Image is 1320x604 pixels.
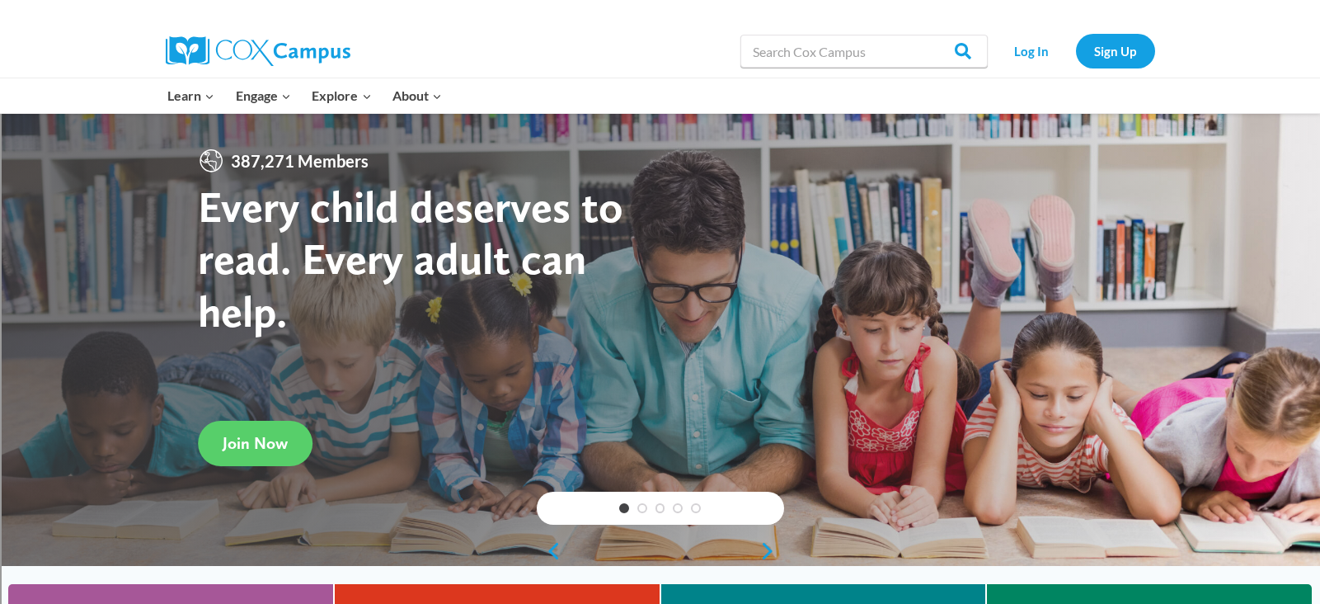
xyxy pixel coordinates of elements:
[166,36,350,66] img: Cox Campus
[312,85,371,106] span: Explore
[996,34,1155,68] nav: Secondary Navigation
[1076,34,1155,68] a: Sign Up
[236,85,291,106] span: Engage
[167,85,214,106] span: Learn
[392,85,442,106] span: About
[996,34,1068,68] a: Log In
[740,35,988,68] input: Search Cox Campus
[157,78,453,113] nav: Primary Navigation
